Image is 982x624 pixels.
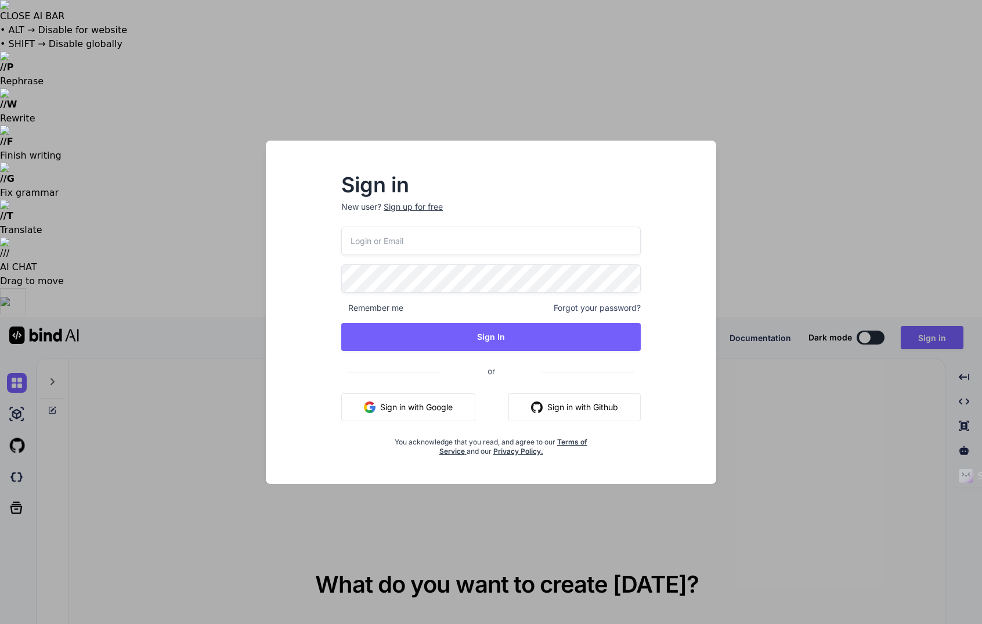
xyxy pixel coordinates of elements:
button: Sign In [341,323,641,351]
span: or [441,357,541,385]
a: Terms of Service [439,437,588,456]
a: Privacy Policy. [493,447,543,456]
button: Sign in with Google [341,393,475,421]
img: google [364,401,376,413]
img: github [531,401,543,413]
div: You acknowledge that you read, and agree to our and our [391,431,591,456]
button: Sign in with Github [508,393,641,421]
